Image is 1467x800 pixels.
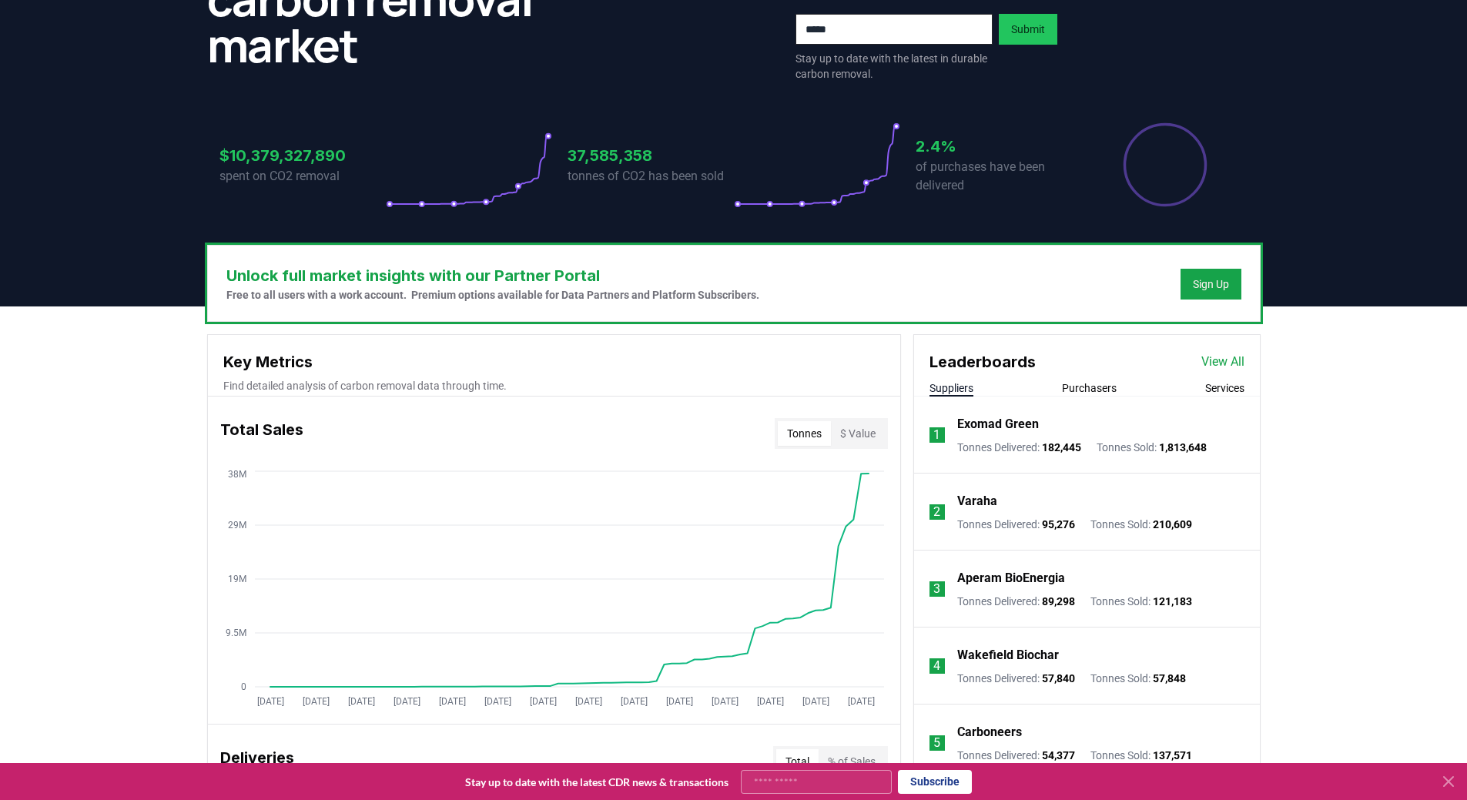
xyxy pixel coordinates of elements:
p: Tonnes Sold : [1090,748,1192,763]
button: $ Value [831,421,885,446]
tspan: 38M [228,469,246,480]
div: Percentage of sales delivered [1122,122,1208,208]
a: View All [1201,353,1244,371]
span: 1,813,648 [1159,441,1207,454]
p: Find detailed analysis of carbon removal data through time. [223,378,885,393]
h3: 37,585,358 [568,144,734,167]
button: Suppliers [929,380,973,396]
tspan: [DATE] [347,696,374,707]
tspan: [DATE] [256,696,283,707]
a: Exomad Green [957,415,1039,433]
tspan: [DATE] [847,696,874,707]
h3: Key Metrics [223,350,885,373]
a: Carboneers [957,723,1022,741]
button: Purchasers [1062,380,1117,396]
tspan: [DATE] [756,696,783,707]
span: 89,298 [1042,595,1075,608]
p: of purchases have been delivered [916,158,1082,195]
p: 5 [933,734,940,752]
button: % of Sales [819,749,885,774]
h3: $10,379,327,890 [219,144,386,167]
p: Tonnes Sold : [1090,671,1186,686]
button: Tonnes [778,421,831,446]
tspan: [DATE] [393,696,420,707]
tspan: [DATE] [620,696,647,707]
p: Stay up to date with the latest in durable carbon removal. [795,51,993,82]
span: 121,183 [1153,595,1192,608]
h3: Leaderboards [929,350,1036,373]
span: 95,276 [1042,518,1075,531]
h3: Deliveries [220,746,294,777]
a: Varaha [957,492,997,510]
span: 54,377 [1042,749,1075,762]
p: Tonnes Sold : [1090,517,1192,532]
h3: Unlock full market insights with our Partner Portal [226,264,759,287]
span: 210,609 [1153,518,1192,531]
p: 1 [933,426,940,444]
tspan: [DATE] [711,696,738,707]
tspan: 0 [241,681,246,692]
button: Submit [999,14,1057,45]
span: 57,840 [1042,672,1075,685]
p: spent on CO2 removal [219,167,386,186]
p: 2 [933,503,940,521]
tspan: [DATE] [529,696,556,707]
tspan: [DATE] [438,696,465,707]
button: Total [776,749,819,774]
p: 4 [933,657,940,675]
p: Free to all users with a work account. Premium options available for Data Partners and Platform S... [226,287,759,303]
a: Sign Up [1193,276,1229,292]
span: 137,571 [1153,749,1192,762]
button: Sign Up [1181,269,1241,300]
h3: 2.4% [916,135,1082,158]
h3: Total Sales [220,418,303,449]
button: Services [1205,380,1244,396]
tspan: [DATE] [665,696,692,707]
p: tonnes of CO2 has been sold [568,167,734,186]
tspan: 29M [228,520,246,531]
tspan: [DATE] [302,696,329,707]
tspan: [DATE] [802,696,829,707]
tspan: 19M [228,574,246,584]
p: Tonnes Delivered : [957,671,1075,686]
p: Tonnes Delivered : [957,517,1075,532]
tspan: 9.5M [226,628,246,638]
p: Tonnes Sold : [1090,594,1192,609]
p: Tonnes Delivered : [957,748,1075,763]
tspan: [DATE] [484,696,511,707]
p: Tonnes Delivered : [957,594,1075,609]
p: 3 [933,580,940,598]
p: Tonnes Sold : [1097,440,1207,455]
a: Aperam BioEnergia [957,569,1065,587]
span: 182,445 [1042,441,1081,454]
tspan: [DATE] [574,696,601,707]
a: Wakefield Biochar [957,646,1059,664]
span: 57,848 [1153,672,1186,685]
p: Tonnes Delivered : [957,440,1081,455]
